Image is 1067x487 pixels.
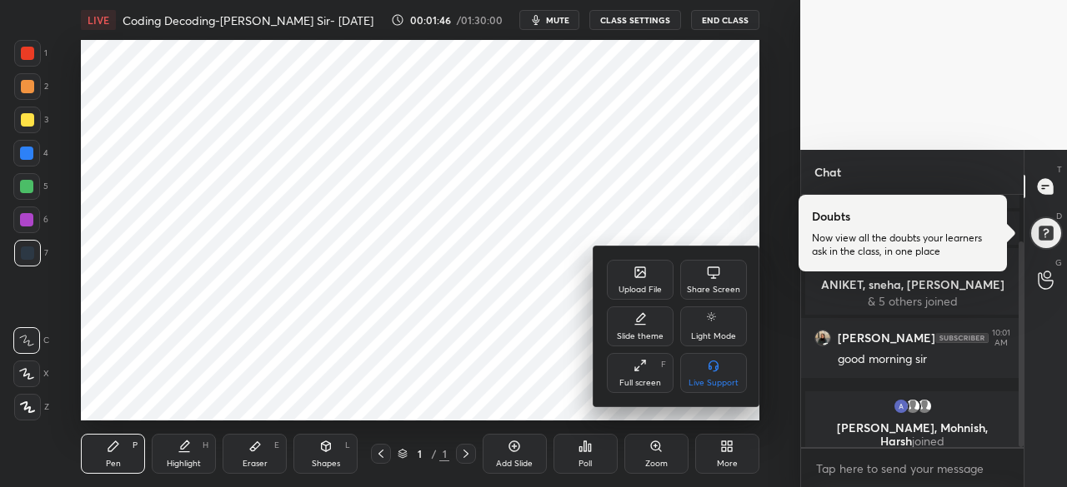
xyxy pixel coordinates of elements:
div: Live Support [689,379,739,387]
div: Full screen [619,379,661,387]
div: F [661,360,666,369]
div: Slide theme [617,332,664,340]
div: Light Mode [691,332,736,340]
div: Share Screen [687,286,740,294]
div: Upload File [619,286,662,294]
